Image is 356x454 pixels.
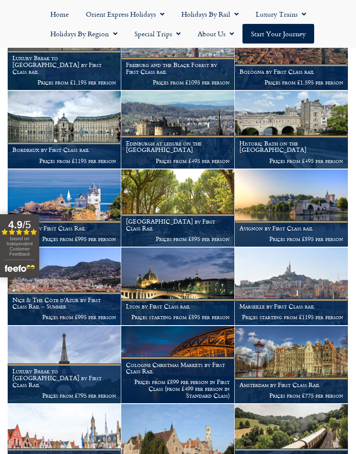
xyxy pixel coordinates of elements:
[126,361,230,375] h1: Cologne Christmas Markets by First Class Rail
[239,381,343,388] h1: Amsterdam by First Class Rail
[235,91,348,169] a: Historic Bath on the [GEOGRAPHIC_DATA] Prices from £495 per person
[239,157,343,164] p: Prices from £495 per person
[239,79,343,86] p: Prices from £1,595 per person
[235,247,348,325] a: Marseille by First Class rail Prices starting from £1195 per person
[12,297,116,310] h1: Nice & The Côte d’Azur by First Class Rail – Summer
[235,169,348,247] a: Avignon by First Class rail Prices from £895 per person
[239,140,343,154] h1: Historic Bath on the [GEOGRAPHIC_DATA]
[239,68,343,75] h1: Bologna by First Class rail
[8,91,121,169] a: Bordeaux by First Class rail Prices from £1195 per person
[235,326,348,404] a: Amsterdam by First Class Rail Prices from £775 per person
[42,4,77,24] a: Home
[239,225,343,232] h1: Avignon by First Class rail
[235,13,348,90] a: Bologna by First Class rail Prices from £1,595 per person
[126,236,230,242] p: Prices from £895 per person
[242,24,314,44] a: Start your Journey
[121,169,235,247] a: [GEOGRAPHIC_DATA] by First Class Rail Prices from £895 per person
[126,157,230,164] p: Prices from £495 per person
[42,24,126,44] a: Holidays by Region
[8,13,121,90] a: Luxury Break to [GEOGRAPHIC_DATA] by First Class rail Prices from £1,195 per person
[8,326,121,404] a: Luxury Break to [GEOGRAPHIC_DATA] by First Class Rail Prices from £795 per person
[4,4,352,44] nav: Menu
[12,157,116,164] p: Prices from £1195 per person
[12,55,116,75] h1: Luxury Break to [GEOGRAPHIC_DATA] by First Class rail
[126,140,230,154] h1: Edinburgh at leisure on the [GEOGRAPHIC_DATA]
[126,61,230,75] h1: Freiburg and the Black Forest by First Class rail
[12,236,116,242] p: Prices from £995 per person
[239,314,343,320] p: Prices starting from £1195 per person
[121,91,235,169] a: Edinburgh at leisure on the [GEOGRAPHIC_DATA] Prices from £495 per person
[126,218,230,232] h1: [GEOGRAPHIC_DATA] by First Class Rail
[173,4,247,24] a: Holidays by Rail
[239,392,343,399] p: Prices from £775 per person
[77,4,173,24] a: Orient Express Holidays
[239,303,343,310] h1: Marseille by First Class rail
[126,378,230,399] p: Prices from £899 per person in First Class (from £499 per person in Standard Class)
[8,247,121,325] a: Nice & The Côte d’Azur by First Class Rail – Summer Prices from £995 per person
[126,303,230,310] h1: Lyon by First Class rail
[12,79,116,86] p: Prices from £1,195 per person
[189,24,242,44] a: About Us
[8,169,121,247] a: Biarritz by First Class Rail Prices from £995 per person
[126,79,230,86] p: Prices from £1095 per person
[12,225,116,232] h1: Biarritz by First Class Rail
[12,368,116,388] h1: Luxury Break to [GEOGRAPHIC_DATA] by First Class Rail
[126,24,189,44] a: Special Trips
[126,314,230,320] p: Prices starting from £895 per person
[247,4,315,24] a: Luxury Trains
[121,13,235,90] a: Freiburg and the Black Forest by First Class rail Prices from £1095 per person
[239,236,343,242] p: Prices from £895 per person
[121,247,235,325] a: Lyon by First Class rail Prices starting from £895 per person
[121,326,235,404] a: Cologne Christmas Markets by First Class Rail Prices from £899 per person in First Class (from £4...
[12,146,116,153] h1: Bordeaux by First Class rail
[12,392,116,399] p: Prices from £795 per person
[12,314,116,320] p: Prices from £995 per person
